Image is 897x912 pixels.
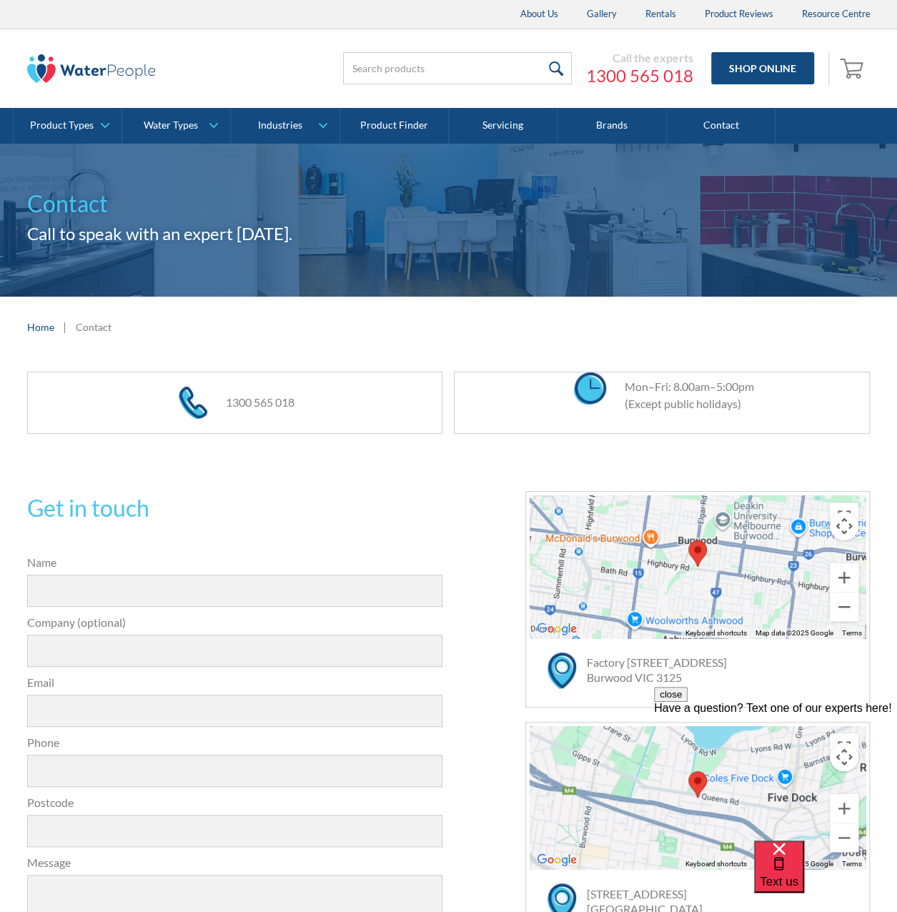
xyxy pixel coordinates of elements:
img: map marker icon [547,653,576,689]
button: Zoom in [830,563,858,592]
img: Google [533,620,580,638]
label: Email [27,674,443,691]
a: Product Finder [340,108,449,144]
button: Toggle fullscreen view [830,502,858,531]
iframe: podium webchat widget prompt [654,687,897,858]
a: Terms (opens in new tab) [841,629,861,637]
input: Search products [343,52,572,84]
a: Contact [667,108,775,144]
label: Name [27,554,443,571]
button: Keyboard shortcuts [685,628,746,638]
div: | [61,318,69,335]
img: The Water People [27,54,156,83]
a: 1300 565 018 [225,395,294,409]
label: Phone [27,734,443,751]
img: shopping cart [840,56,867,79]
a: Home [27,319,54,334]
div: Product Types [30,119,94,132]
h2: Get in touch [27,491,443,525]
button: Map camera controls [830,512,858,540]
label: Postcode [27,794,443,811]
div: Industries [257,119,302,132]
div: Water Types [144,119,198,132]
label: Message [27,854,443,871]
div: Call the experts [586,51,693,65]
img: Google [533,851,580,869]
h2: Call to speak with an expert [DATE]. [27,221,871,247]
a: Servicing [449,108,557,144]
span: Map data ©2025 Google [755,629,833,637]
a: Factory [STREET_ADDRESS]Burwood VIC 3125 [587,655,727,684]
button: Zoom out [830,593,858,621]
a: Product Types [14,108,122,144]
a: Water Types [122,108,230,144]
img: clock icon [574,372,606,405]
a: Industries [231,108,339,144]
div: Mon–Fri: 8.00am–5:00pm (Except public holidays) [610,378,753,412]
button: Keyboard shortcuts [685,859,746,869]
h1: Contact [27,187,871,221]
iframe: podium webchat widget bubble [754,841,897,912]
div: Map pin [683,535,713,573]
label: Company (optional) [27,614,443,631]
a: Open this area in Google Maps (opens a new window) [533,851,580,869]
a: Open this area in Google Maps (opens a new window) [533,620,580,638]
div: Contact [76,319,111,334]
a: Brands [557,108,666,144]
img: phone icon [179,387,207,419]
a: Shop Online [711,52,814,84]
a: 1300 565 018 [586,65,693,86]
a: Open empty cart [836,51,871,86]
